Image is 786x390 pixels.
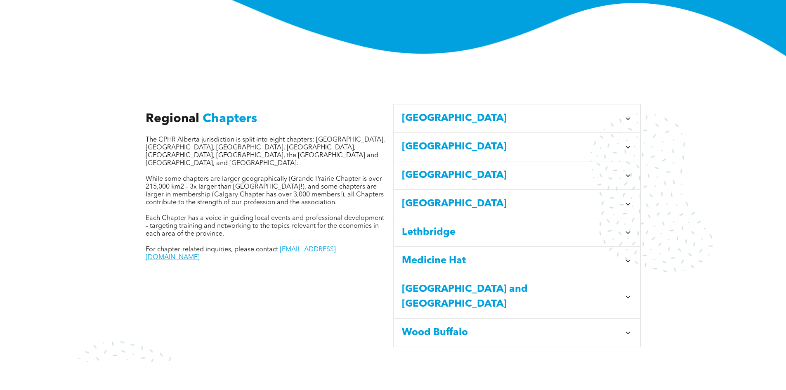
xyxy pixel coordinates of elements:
span: For chapter-related inquiries, please contact [146,246,278,253]
span: The CPHR Alberta jurisdiction is split into eight chapters; [GEOGRAPHIC_DATA], [GEOGRAPHIC_DATA],... [146,137,385,167]
span: [GEOGRAPHIC_DATA] [402,168,621,183]
span: [GEOGRAPHIC_DATA] [402,111,621,126]
span: Wood Buffalo [402,325,621,340]
span: [GEOGRAPHIC_DATA] [402,139,621,154]
span: [GEOGRAPHIC_DATA] [402,196,621,211]
span: Medicine Hat [402,253,621,268]
span: Each Chapter has a voice in guiding local events and professional development – targeting trainin... [146,215,384,237]
span: While some chapters are larger geographically (Grande Prairie Chapter is over 215,000 km2 – 3x la... [146,176,384,206]
span: Chapters [203,113,257,125]
span: [GEOGRAPHIC_DATA] and [GEOGRAPHIC_DATA] [402,282,621,312]
span: Regional [146,113,199,125]
span: Lethbridge [402,225,621,240]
